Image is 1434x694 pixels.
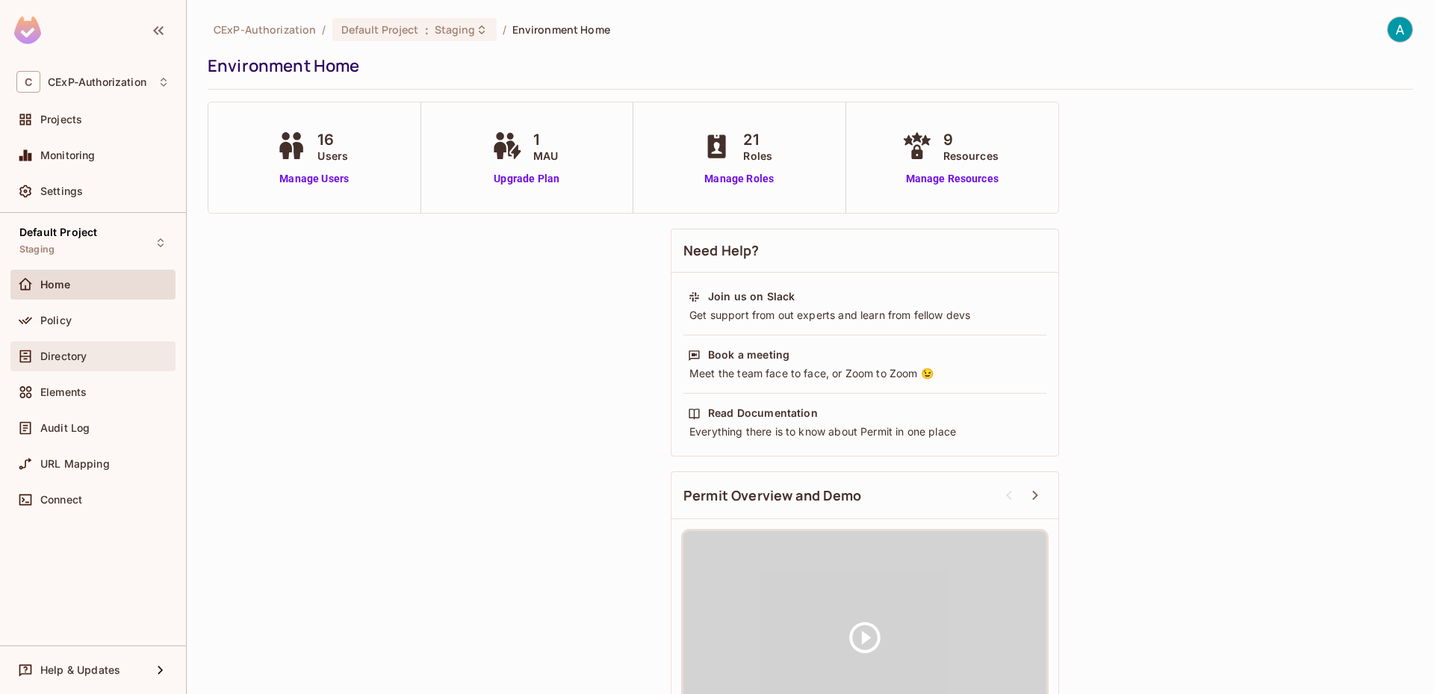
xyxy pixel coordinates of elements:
[708,289,795,304] div: Join us on Slack
[40,114,82,126] span: Projects
[19,244,55,255] span: Staging
[214,22,316,37] span: the active workspace
[40,185,83,197] span: Settings
[40,315,72,326] span: Policy
[708,347,789,362] div: Book a meeting
[683,241,760,260] span: Need Help?
[40,350,87,362] span: Directory
[40,386,87,398] span: Elements
[48,76,146,88] span: Workspace: CExP-Authorization
[40,494,82,506] span: Connect
[1388,17,1412,42] img: Authorization CExP
[688,366,1042,381] div: Meet the team face to face, or Zoom to Zoom 😉
[435,22,476,37] span: Staging
[273,171,356,187] a: Manage Users
[488,171,565,187] a: Upgrade Plan
[533,148,558,164] span: MAU
[16,71,40,93] span: C
[743,128,772,151] span: 21
[688,308,1042,323] div: Get support from out experts and learn from fellow devs
[943,148,999,164] span: Resources
[533,128,558,151] span: 1
[424,24,429,36] span: :
[317,148,348,164] span: Users
[208,55,1406,77] div: Environment Home
[14,16,41,44] img: SReyMgAAAABJRU5ErkJggg==
[503,22,506,37] li: /
[688,424,1042,439] div: Everything there is to know about Permit in one place
[40,664,120,676] span: Help & Updates
[40,149,96,161] span: Monitoring
[512,22,610,37] span: Environment Home
[898,171,1006,187] a: Manage Resources
[19,226,97,238] span: Default Project
[322,22,326,37] li: /
[40,458,110,470] span: URL Mapping
[40,279,71,291] span: Home
[683,486,862,505] span: Permit Overview and Demo
[708,406,818,421] div: Read Documentation
[943,128,999,151] span: 9
[317,128,348,151] span: 16
[341,22,419,37] span: Default Project
[698,171,780,187] a: Manage Roles
[743,148,772,164] span: Roles
[40,422,90,434] span: Audit Log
